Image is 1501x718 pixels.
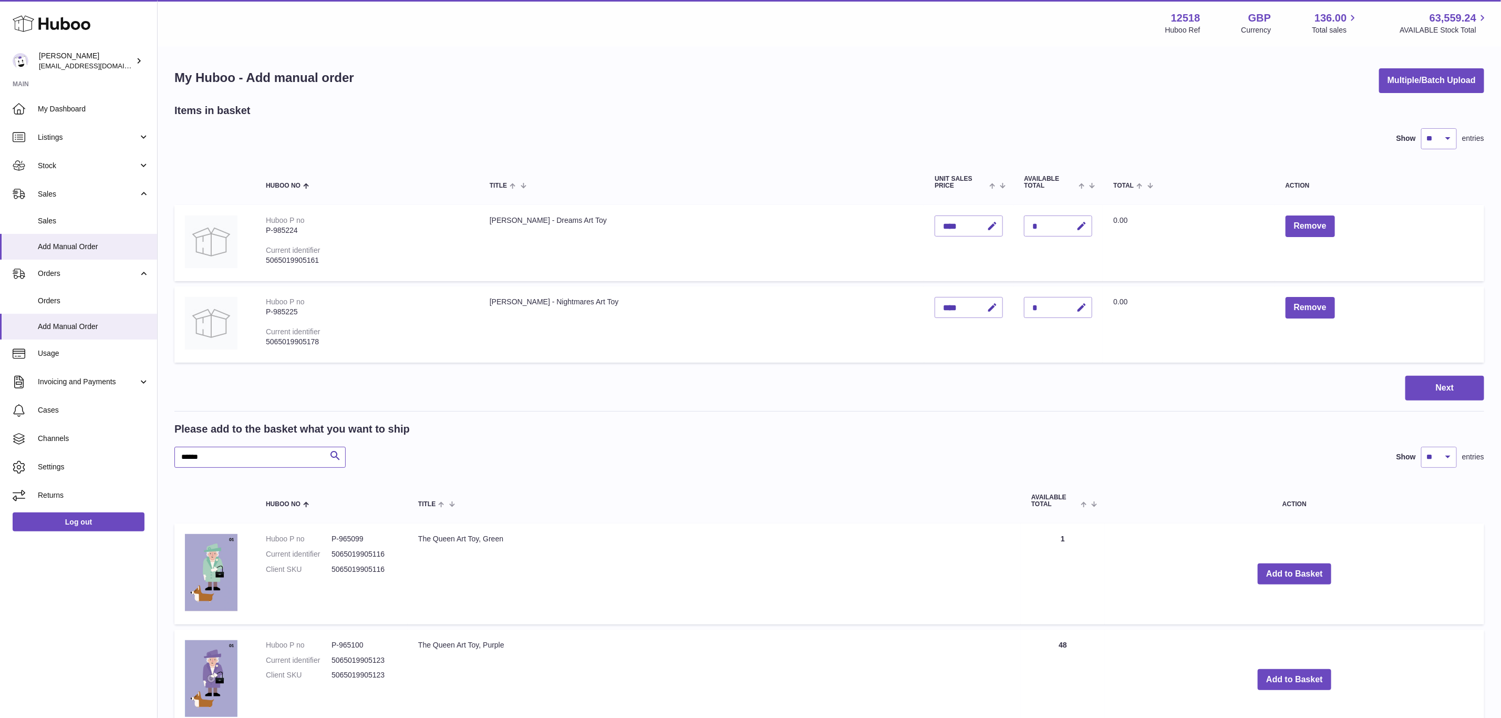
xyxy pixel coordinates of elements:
button: Next [1405,376,1484,401]
th: Action [1105,484,1484,518]
span: AVAILABLE Total [1031,494,1078,508]
dt: Huboo P no [266,534,332,544]
span: [EMAIL_ADDRESS][DOMAIN_NAME] [39,61,154,70]
strong: GBP [1248,11,1271,25]
span: Huboo no [266,501,301,508]
span: entries [1462,134,1484,143]
dt: Current identifier [266,655,332,665]
dd: P-965100 [332,640,397,650]
dt: Client SKU [266,565,332,575]
img: Frida Kahlo - Nightmares Art Toy [185,297,237,350]
td: [PERSON_NAME] - Nightmares Art Toy [479,286,925,363]
span: 63,559.24 [1430,11,1476,25]
span: Unit Sales Price [935,176,987,189]
dt: Huboo P no [266,640,332,650]
a: Log out [13,512,144,531]
div: Huboo P no [266,298,305,306]
h1: My Huboo - Add manual order [174,69,354,86]
a: 136.00 Total sales [1312,11,1359,35]
dd: 5065019905123 [332,670,397,680]
img: internalAdmin-12518@internal.huboo.com [13,53,28,69]
td: The Queen Art Toy, Green [408,524,1021,624]
label: Show [1396,134,1416,143]
span: Title [418,501,436,508]
label: Show [1396,452,1416,462]
span: Settings [38,462,149,472]
dd: 5065019905116 [332,565,397,575]
button: Add to Basket [1258,563,1331,585]
span: Usage [38,348,149,358]
span: Sales [38,189,138,199]
span: Invoicing and Payments [38,377,138,387]
span: Orders [38,269,138,279]
dt: Client SKU [266,670,332,680]
button: Multiple/Batch Upload [1379,68,1484,93]
span: AVAILABLE Stock Total [1400,25,1488,35]
div: Huboo P no [266,216,305,224]
span: Returns [38,490,149,500]
button: Add to Basket [1258,669,1331,691]
div: Currency [1241,25,1271,35]
span: Title [490,182,507,189]
img: The Queen Art Toy, Green [185,534,237,611]
div: P-985224 [266,225,469,235]
span: Cases [38,405,149,415]
span: AVAILABLE Total [1024,176,1076,189]
span: 0.00 [1113,216,1127,224]
img: Frida Kahlo - Dreams Art Toy [185,216,237,268]
td: [PERSON_NAME] - Dreams Art Toy [479,205,925,281]
dd: 5065019905116 [332,549,397,559]
span: Add Manual Order [38,242,149,252]
strong: 12518 [1171,11,1200,25]
div: Current identifier [266,327,320,336]
div: 5065019905178 [266,337,469,347]
button: Remove [1286,297,1335,319]
div: P-985225 [266,307,469,317]
button: Remove [1286,216,1335,237]
a: 63,559.24 AVAILABLE Stock Total [1400,11,1488,35]
div: Huboo Ref [1165,25,1200,35]
td: 1 [1021,524,1105,624]
span: Total [1113,182,1134,189]
div: Current identifier [266,246,320,254]
div: [PERSON_NAME] [39,51,133,71]
span: My Dashboard [38,104,149,114]
dt: Current identifier [266,549,332,559]
span: Stock [38,161,138,171]
span: Add Manual Order [38,322,149,332]
img: The Queen Art Toy, Purple [185,640,237,717]
span: 0.00 [1113,298,1127,306]
span: Orders [38,296,149,306]
dd: P-965099 [332,534,397,544]
span: Listings [38,132,138,142]
div: Action [1286,182,1474,189]
h2: Items in basket [174,104,251,118]
dd: 5065019905123 [332,655,397,665]
span: entries [1462,452,1484,462]
span: Total sales [1312,25,1359,35]
span: Channels [38,434,149,444]
span: Huboo no [266,182,301,189]
span: Sales [38,216,149,226]
span: 136.00 [1314,11,1347,25]
h2: Please add to the basket what you want to ship [174,422,410,436]
div: 5065019905161 [266,255,469,265]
